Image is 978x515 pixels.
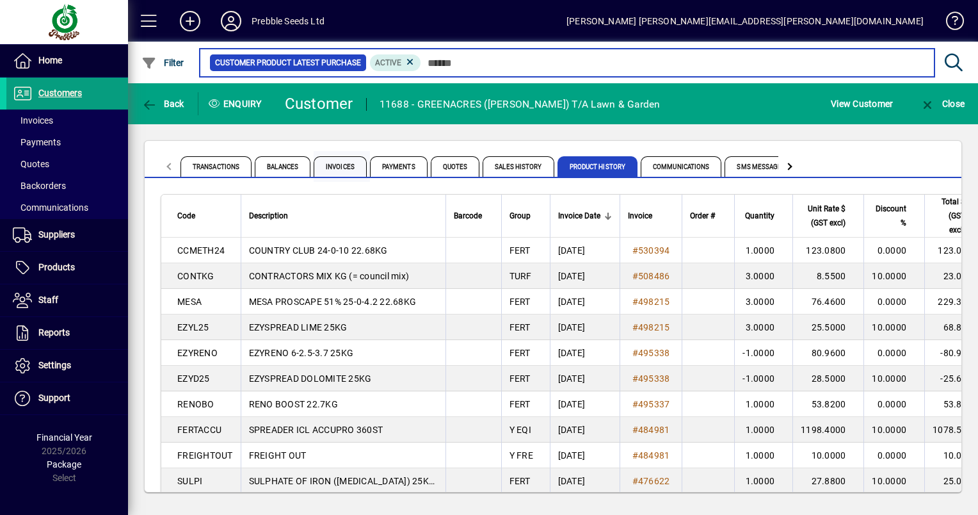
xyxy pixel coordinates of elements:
span: Payments [370,156,428,177]
span: SULPHATE OF IRON ([MEDICAL_DATA]) 25KG HEP [249,476,456,486]
span: # [632,425,638,435]
span: Invoices [314,156,367,177]
div: Prebble Seeds Ltd [252,11,325,31]
span: Communications [13,202,88,213]
span: # [632,450,638,461]
div: Barcode [454,209,493,223]
span: MESA PROSCAPE 51% 25-0-4.2 22.68KG [249,297,417,307]
td: 3.0000 [734,263,792,289]
td: 53.8200 [792,391,863,417]
td: 1.0000 [734,238,792,263]
div: Total $ (GST excl) [933,195,977,237]
span: EZYSPREAD DOLOMITE 25KG [249,373,372,384]
td: [DATE] [550,263,620,289]
td: [DATE] [550,417,620,443]
span: Y FRE [509,450,533,461]
span: # [632,476,638,486]
div: Code [177,209,233,223]
td: 76.4600 [792,289,863,315]
div: Quantity [742,209,786,223]
span: CCMETH24 [177,245,225,256]
button: Back [138,92,188,115]
a: Communications [6,197,128,218]
td: 25.5000 [792,315,863,340]
span: Unit Rate $ (GST excl) [801,202,846,230]
span: Financial Year [36,432,92,443]
span: Quotes [431,156,480,177]
td: -1.0000 [734,340,792,366]
span: FREIGHTOUT [177,450,233,461]
span: 495338 [638,373,670,384]
td: 3.0000 [734,315,792,340]
span: FREIGHT OUT [249,450,307,461]
div: [PERSON_NAME] [PERSON_NAME][EMAIL_ADDRESS][PERSON_NAME][DOMAIN_NAME] [566,11,924,31]
a: #508486 [628,269,675,283]
span: # [632,245,638,256]
a: Backorders [6,175,128,197]
span: TURF [509,271,532,281]
span: Quotes [13,159,49,169]
span: EZYRENO 6-2.5-3.7 25KG [249,348,354,358]
a: #498215 [628,295,675,309]
a: Reports [6,317,128,349]
span: Payments [13,137,61,147]
div: Order # [690,209,726,223]
a: Payments [6,131,128,153]
span: # [632,271,638,281]
td: [DATE] [550,340,620,366]
app-page-header-button: Close enquiry [906,92,978,115]
td: 10.0000 [863,263,924,289]
span: MESA [177,297,202,307]
span: View Customer [831,94,893,114]
span: Invoice [628,209,652,223]
span: RENO BOOST 22.7KG [249,399,338,409]
td: 1.0000 [734,443,792,468]
span: Code [177,209,195,223]
span: Products [38,262,75,272]
button: Add [170,10,211,33]
span: Order # [690,209,715,223]
td: 3.0000 [734,289,792,315]
td: 0.0000 [863,289,924,315]
span: 498215 [638,322,670,332]
a: #495338 [628,346,675,360]
a: Staff [6,284,128,316]
span: Staff [38,295,58,305]
a: #498215 [628,320,675,334]
td: 27.8800 [792,468,863,494]
td: 10.0000 [863,366,924,391]
span: CONTKG [177,271,214,281]
div: Group [509,209,542,223]
td: 1.0000 [734,417,792,443]
span: Discount % [872,202,906,230]
span: 498215 [638,297,670,307]
a: #530394 [628,243,675,257]
button: Filter [138,51,188,74]
td: 0.0000 [863,443,924,468]
span: Package [47,459,81,470]
span: Customer Product Latest Purchase [215,56,361,69]
span: FERT [509,297,531,307]
a: Quotes [6,153,128,175]
a: Invoices [6,110,128,131]
span: Group [509,209,531,223]
div: Unit Rate $ (GST excl) [801,202,857,230]
span: Invoice Date [558,209,600,223]
span: SULPI [177,476,202,486]
span: Description [249,209,288,223]
span: COUNTRY CLUB 24-0-10 22.68KG [249,245,388,256]
a: Settings [6,350,128,382]
span: Invoices [13,115,53,126]
td: 10.0000 [792,443,863,468]
td: [DATE] [550,468,620,494]
span: Home [38,55,62,65]
app-page-header-button: Back [128,92,198,115]
span: EZYRENO [177,348,218,358]
span: Total $ (GST excl) [933,195,965,237]
span: 508486 [638,271,670,281]
a: Support [6,382,128,414]
span: Close [920,99,965,109]
td: [DATE] [550,366,620,391]
span: Suppliers [38,229,75,240]
td: 0.0000 [863,340,924,366]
